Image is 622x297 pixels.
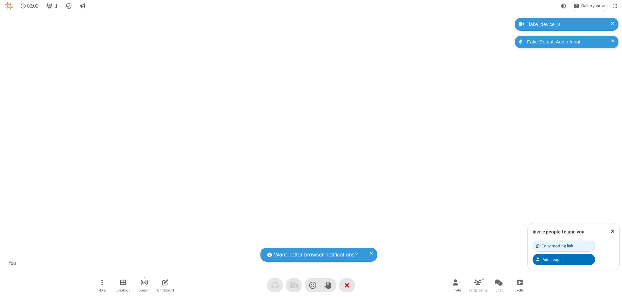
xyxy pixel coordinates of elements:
[267,278,283,292] button: Audio problem - check your Internet connection or call by phone
[468,288,488,292] span: Participants
[92,276,112,294] button: Open menu
[571,1,607,11] button: Change layout
[305,278,320,292] button: Send a reaction
[533,254,595,265] button: Add people
[116,288,130,292] span: Breakout
[5,2,13,10] img: QA Selenium DO NOT DELETE OR CHANGE
[525,38,614,46] div: Fake Default Audio Input
[480,276,486,281] div: 1
[55,3,58,9] span: 1
[134,276,154,294] button: Start streaming
[274,251,358,259] span: Want better browser notifications?
[533,241,595,252] button: Copy meeting link
[286,278,302,292] button: Video
[156,288,174,292] span: Whiteboard
[581,3,605,8] span: Gallery view
[155,276,175,294] button: Open shared whiteboard
[320,278,336,292] button: Raise hand
[6,260,18,267] div: You
[27,3,38,9] span: 00:00
[516,288,524,292] span: Polls
[559,1,569,11] button: Using system theme
[447,276,466,294] button: Invite participants (⌘+Shift+I)
[526,21,614,28] div: fake_device_0
[139,288,150,292] span: Stream
[77,1,88,11] button: Conversation
[98,288,106,292] span: More
[489,276,509,294] button: Open chat
[606,223,619,239] button: Close popover
[63,1,75,11] div: Meeting details Encryption enabled
[18,1,41,11] div: Timer
[339,278,355,292] button: End or leave meeting
[510,276,530,294] button: Open poll
[533,229,584,235] label: Invite people to join you
[468,276,488,294] button: Open participant list
[536,243,573,249] div: Copy meeting link
[113,276,133,294] button: Manage Breakout Rooms
[495,288,503,292] span: Chat
[610,1,620,11] button: Fullscreen
[43,1,60,11] button: Open participant list
[453,288,461,292] span: Invite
